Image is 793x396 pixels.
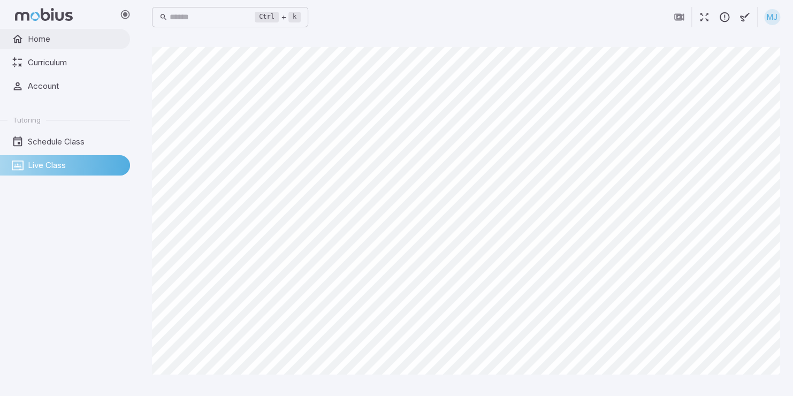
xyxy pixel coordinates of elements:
span: Home [28,33,123,45]
button: Start Drawing on Questions [735,7,755,27]
span: Tutoring [13,115,41,125]
kbd: Ctrl [255,12,279,22]
button: Fullscreen Game [694,7,714,27]
button: Join in Zoom Client [669,7,689,27]
span: Account [28,80,123,92]
span: Curriculum [28,57,123,68]
button: Report an Issue [714,7,735,27]
kbd: k [288,12,301,22]
span: Live Class [28,159,123,171]
div: MJ [764,9,780,25]
span: Schedule Class [28,136,123,148]
div: + [255,11,301,24]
